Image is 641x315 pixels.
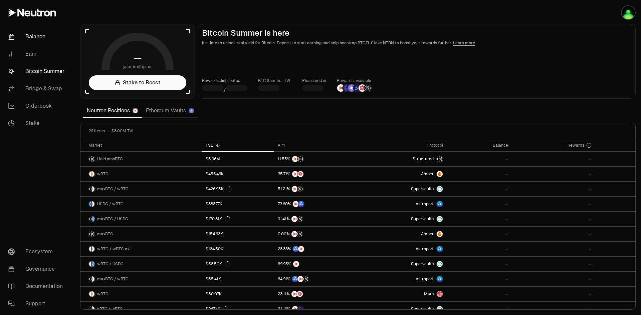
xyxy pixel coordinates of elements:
[3,115,72,132] a: Stake
[80,242,202,256] a: wBTC LogowBTC.axl LogowBTC / wBTC.axl
[202,272,274,286] a: $55.41K
[89,171,95,177] img: wBTC Logo
[80,167,202,181] a: wBTC LogowBTC
[622,6,635,19] img: picsou
[362,227,447,241] a: AmberAmber
[202,197,274,211] a: $388.77K
[80,287,202,301] a: wBTC LogowBTC
[92,261,95,267] img: USDC Logo
[337,77,372,84] p: Rewards available
[133,109,138,113] img: Neutron Logo
[3,278,72,295] a: Documentation
[512,197,596,211] a: --
[80,257,202,271] a: wBTC LogoUSDC LogowBTC / USDC
[206,186,232,192] div: $426.95K
[274,182,362,196] a: NTRNStructured Points
[411,216,434,222] span: Supervaults
[437,261,443,267] img: Supervaults
[92,306,95,312] img: wBTC Logo
[189,109,194,113] img: Ethereum Logo
[437,186,443,192] img: Supervaults
[274,272,362,286] a: ASTRONTRNStructured Points
[89,75,186,90] a: Stake to Boost
[274,152,362,166] a: NTRNStructured Points
[202,167,274,181] a: $456.46K
[89,156,95,162] img: maxBTC Logo
[88,143,198,148] div: Market
[206,246,223,252] div: $134.50K
[202,40,631,46] p: It's time to unlock real yield for Bitcoin. Deposit to start earning and help boostrap BTCFi. Sta...
[80,272,202,286] a: maxBTC LogowBTC LogomaxBTC / wBTC
[362,272,447,286] a: Astroport
[362,212,447,226] a: SupervaultsSupervaults
[297,231,303,237] img: Structured Points
[362,287,447,301] a: Mars
[97,156,123,162] span: Hold maxBTC
[97,276,129,282] span: maxBTC / wBTC
[421,171,434,177] span: Amber
[437,171,443,177] img: Amber
[274,242,362,256] a: ASTRONTRN
[278,246,358,252] button: ASTRONTRN
[364,84,371,92] img: Structured Points
[512,227,596,241] a: --
[258,77,291,84] p: BTC Summer TVL
[89,216,91,222] img: maxBTC Logo
[202,257,274,271] a: $58.50K
[512,167,596,181] a: --
[202,84,247,94] div: /
[297,156,303,162] img: Structured Points
[292,276,298,282] img: ASTRO
[512,182,596,196] a: --
[292,186,298,192] img: NTRN
[278,186,358,192] button: NTRNStructured Points
[447,152,512,166] a: --
[202,227,274,241] a: $154.63K
[278,231,358,237] button: NTRNStructured Points
[362,257,447,271] a: SupervaultsSupervaults
[453,40,475,46] a: Learn more
[293,246,299,252] img: ASTRO
[202,287,274,301] a: $50.07K
[142,104,198,117] a: Ethereum Vaults
[437,156,443,162] img: maxBTC
[291,216,297,222] img: NTRN
[206,261,230,267] div: $58.50K
[291,231,297,237] img: NTRN
[362,182,447,196] a: SupervaultsSupervaults
[97,171,109,177] span: wBTC
[292,156,298,162] img: NTRN
[297,216,303,222] img: Structured Points
[274,167,362,181] a: NTRNMars Fragments
[92,186,95,192] img: wBTC Logo
[97,246,131,252] span: wBTC / wBTC.axl
[451,143,508,148] div: Balance
[202,212,274,226] a: $170.31K
[202,77,247,84] p: Rewards distributed
[512,257,596,271] a: --
[297,171,303,177] img: Mars Fragments
[359,84,366,92] img: Mars Fragments
[274,197,362,211] a: NTRNASTRO
[568,143,584,148] span: Rewards
[337,84,345,92] img: NTRN
[297,186,303,192] img: Structured Points
[80,227,202,241] a: maxBTC LogomaxBTC
[362,167,447,181] a: AmberAmber
[206,231,223,237] div: $154.63K
[411,306,434,312] span: Supervaults
[348,84,355,92] img: Solv Points
[302,77,326,84] p: Phase end in
[3,97,72,115] a: Orderbook
[447,287,512,301] a: --
[447,167,512,181] a: --
[206,143,270,148] div: TVL
[437,216,443,222] img: Supervaults
[92,246,95,252] img: wBTC.axl Logo
[3,295,72,312] a: Support
[92,216,95,222] img: USDC Logo
[83,104,142,117] a: Neutron Positions
[97,216,128,222] span: maxBTC / USDC
[3,80,72,97] a: Bridge & Swap
[512,242,596,256] a: --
